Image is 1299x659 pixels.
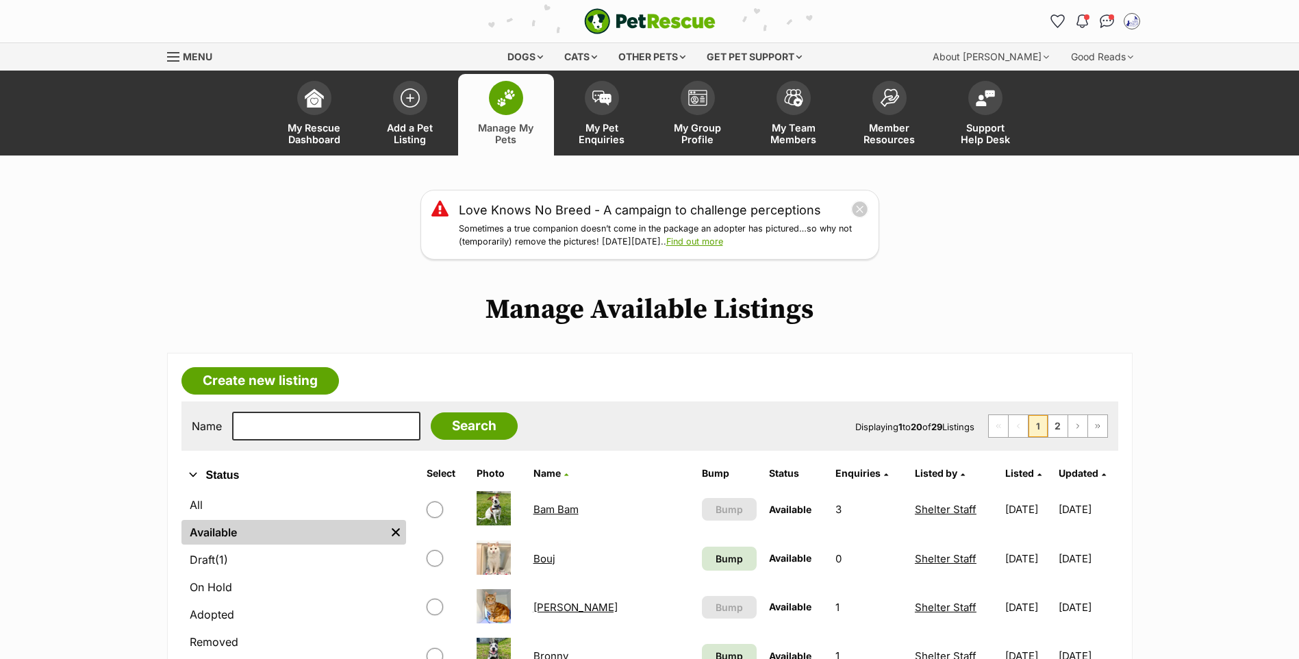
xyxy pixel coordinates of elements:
[835,467,881,479] span: translation missing: en.admin.listings.index.attributes.enquiries
[898,421,903,432] strong: 1
[1096,10,1118,32] a: Conversations
[746,74,842,156] a: My Team Members
[784,89,803,107] img: team-members-icon-5396bd8760b3fe7c0b43da4ab00e1e3bb1a5d9ba89233759b79545d2d3fc5d0d.svg
[697,43,811,71] div: Get pet support
[555,43,607,71] div: Cats
[688,90,707,106] img: group-profile-icon-3fa3cf56718a62981997c0bc7e787c4b2cf8bcc04b72c1350f741eb67cf2f40e.svg
[181,520,386,545] a: Available
[988,414,1108,438] nav: Pagination
[763,122,824,145] span: My Team Members
[584,8,716,34] img: logo-e224e6f780fb5917bec1dbf3a21bbac754714ae5b6737aabdf751b685950b380.svg
[1100,14,1114,28] img: chat-41dd97257d64d25036548639549fe6c8038ab92f7586957e7f3b1b290dea8141.svg
[855,421,974,432] span: Displaying to of Listings
[915,601,976,614] a: Shelter Staff
[835,467,888,479] a: Enquiries
[181,467,406,484] button: Status
[1048,415,1068,437] a: Page 2
[421,462,470,484] th: Select
[459,223,868,249] p: Sometimes a true companion doesn’t come in the package an adopter has pictured…so why not (tempor...
[1005,467,1042,479] a: Listed
[880,88,899,107] img: member-resources-icon-8e73f808a243e03378d46382f2149f9095a855e16c252ad45f914b54edf8863c.svg
[183,51,212,62] span: Menu
[1047,10,1069,32] a: Favourites
[851,201,868,218] button: close
[842,74,937,156] a: Member Resources
[976,90,995,106] img: help-desk-icon-fdf02630f3aa405de69fd3d07c3f3aa587a6932b1a1747fa1d2bba05be0121f9.svg
[1061,43,1143,71] div: Good Reads
[859,122,920,145] span: Member Resources
[702,498,756,521] button: Bump
[431,412,518,440] input: Search
[498,43,553,71] div: Dogs
[181,367,339,395] a: Create new listing
[459,201,821,219] a: Love Knows No Breed - A campaign to challenge perceptions
[1009,415,1028,437] span: Previous page
[1059,584,1116,631] td: [DATE]
[696,462,761,484] th: Bump
[1072,10,1094,32] button: Notifications
[1059,486,1116,533] td: [DATE]
[1059,467,1098,479] span: Updated
[1029,415,1048,437] span: Page 1
[911,421,922,432] strong: 20
[830,535,908,582] td: 0
[181,630,406,654] a: Removed
[955,122,1016,145] span: Support Help Desk
[1076,14,1087,28] img: notifications-46538b983faf8c2785f20acdc204bb7945ddae34d4c08c2a6579f10ce5e182be.svg
[915,467,965,479] a: Listed by
[362,74,458,156] a: Add a Pet Listing
[181,493,406,517] a: All
[1125,14,1139,28] img: Shelter Staff profile pic
[702,596,756,619] button: Bump
[716,502,743,517] span: Bump
[192,420,222,432] label: Name
[1000,535,1057,582] td: [DATE]
[571,122,633,145] span: My Pet Enquiries
[181,575,406,599] a: On Hold
[554,74,650,156] a: My Pet Enquiries
[716,600,743,614] span: Bump
[716,551,743,566] span: Bump
[167,43,222,68] a: Menu
[830,584,908,631] td: 1
[1000,486,1057,533] td: [DATE]
[769,503,811,515] span: Available
[915,467,957,479] span: Listed by
[533,552,555,565] a: Bouj
[769,552,811,564] span: Available
[386,520,406,545] a: Remove filter
[305,88,324,108] img: dashboard-icon-eb2f2d2d3e046f16d808141f083e7271f6b2e854fb5c12c21221c1fb7104beca.svg
[1121,10,1143,32] button: My account
[401,88,420,108] img: add-pet-listing-icon-0afa8454b4691262ce3f59096e99ab1cd57d4a30225e0717b998d2c9b9846f56.svg
[1068,415,1087,437] a: Next page
[650,74,746,156] a: My Group Profile
[609,43,695,71] div: Other pets
[666,236,723,247] a: Find out more
[379,122,441,145] span: Add a Pet Listing
[458,74,554,156] a: Manage My Pets
[215,551,228,568] span: (1)
[1000,584,1057,631] td: [DATE]
[533,503,579,516] a: Bam Bam
[989,415,1008,437] span: First page
[1059,467,1106,479] a: Updated
[830,486,908,533] td: 3
[937,74,1033,156] a: Support Help Desk
[1059,535,1116,582] td: [DATE]
[923,43,1059,71] div: About [PERSON_NAME]
[915,552,976,565] a: Shelter Staff
[533,467,561,479] span: Name
[266,74,362,156] a: My Rescue Dashboard
[769,601,811,612] span: Available
[1005,467,1034,479] span: Listed
[584,8,716,34] a: PetRescue
[181,547,406,572] a: Draft
[283,122,345,145] span: My Rescue Dashboard
[592,90,611,105] img: pet-enquiries-icon-7e3ad2cf08bfb03b45e93fb7055b45f3efa6380592205ae92323e6603595dc1f.svg
[533,601,618,614] a: [PERSON_NAME]
[931,421,942,432] strong: 29
[1088,415,1107,437] a: Last page
[496,89,516,107] img: manage-my-pets-icon-02211641906a0b7f246fdf0571729dbe1e7629f14944591b6c1af311fb30b64b.svg
[667,122,729,145] span: My Group Profile
[915,503,976,516] a: Shelter Staff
